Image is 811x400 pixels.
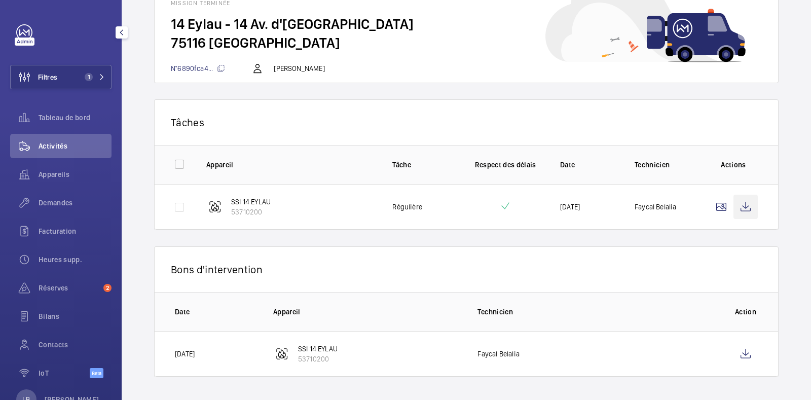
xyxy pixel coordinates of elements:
p: 53710200 [298,354,338,364]
span: Filtres [38,72,57,82]
p: Technicien [477,307,717,317]
span: Appareils [39,169,112,179]
p: [DATE] [175,349,195,359]
p: Appareil [206,160,376,170]
p: SSI 14 EYLAU [231,197,271,207]
p: Technicien [635,160,693,170]
span: Facturation [39,226,112,236]
p: Respect des délais [467,160,544,170]
p: Tâches [171,116,762,129]
button: Filtres1 [10,65,112,89]
p: [PERSON_NAME] [274,63,324,74]
span: Demandes [39,198,112,208]
h2: 14 Eylau - 14 Av. d'[GEOGRAPHIC_DATA] [171,15,762,33]
p: [DATE] [560,202,580,212]
span: N°6890fca4... [171,64,225,72]
h2: 75116 [GEOGRAPHIC_DATA] [171,33,762,52]
span: 1 [85,73,93,81]
p: Faycal Belalia [477,349,520,359]
p: 53710200 [231,207,271,217]
p: Faycal Belalia [635,202,677,212]
p: Régulière [392,202,422,212]
p: Appareil [273,307,462,317]
span: Activités [39,141,112,151]
p: Tâche [392,160,451,170]
p: Date [175,307,257,317]
img: fire_alarm.svg [276,348,288,360]
p: Actions [709,160,758,170]
span: Tableau de bord [39,113,112,123]
span: IoT [39,368,90,378]
p: SSI 14 EYLAU [298,344,338,354]
p: Date [560,160,618,170]
img: fire_alarm.svg [209,201,221,213]
span: Heures supp. [39,254,112,265]
span: Contacts [39,340,112,350]
span: Bilans [39,311,112,321]
p: Bons d'intervention [171,263,762,276]
span: 2 [103,284,112,292]
p: Action [733,307,758,317]
span: Beta [90,368,103,378]
span: Réserves [39,283,99,293]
